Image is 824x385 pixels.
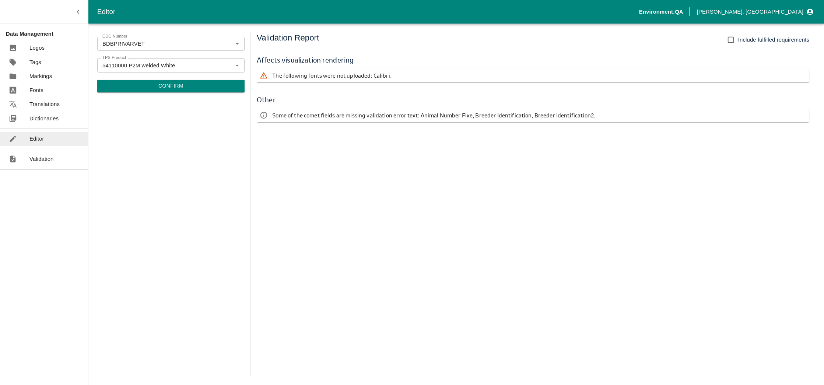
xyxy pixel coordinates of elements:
[257,54,809,66] h6: Affects visualization rendering
[29,135,44,143] p: Editor
[232,39,242,49] button: Open
[232,60,242,70] button: Open
[257,94,809,105] h6: Other
[29,100,60,108] p: Translations
[272,111,595,119] p: Some of the comet fields are missing validation error text: Animal Number Fixe, Breeder Identific...
[29,72,52,80] p: Markings
[257,32,319,47] h5: Validation Report
[102,33,127,39] label: CDC Number
[738,36,809,44] span: Include fulfilled requirements
[694,6,815,18] button: profile
[102,55,126,61] label: TPS Product
[29,114,59,123] p: Dictionaries
[6,30,88,38] p: Data Management
[29,58,41,66] p: Tags
[697,8,803,16] p: [PERSON_NAME], [GEOGRAPHIC_DATA]
[29,44,45,52] p: Logos
[29,86,43,94] p: Fonts
[97,6,639,17] div: Editor
[29,155,54,163] p: Validation
[97,80,245,92] button: Confirm
[639,8,683,16] p: Environment: QA
[272,71,392,80] p: The following fonts were not uploaded: Calibri.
